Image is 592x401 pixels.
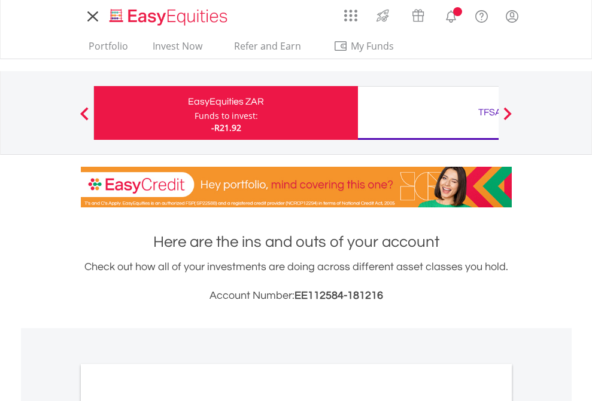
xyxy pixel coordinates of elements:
div: EasyEquities ZAR [101,93,351,110]
a: Portfolio [84,40,133,59]
span: My Funds [333,38,412,54]
a: Vouchers [400,3,436,25]
span: EE112584-181216 [295,290,383,301]
span: Refer and Earn [234,39,301,53]
img: vouchers-v2.svg [408,6,428,25]
a: Invest Now [148,40,207,59]
a: FAQ's and Support [466,3,497,27]
img: EasyCredit Promotion Banner [81,167,512,207]
button: Previous [72,113,96,125]
img: grid-menu-icon.svg [344,9,357,22]
a: Home page [105,3,232,27]
a: AppsGrid [336,3,365,22]
div: Funds to invest: [195,110,258,122]
a: Refer and Earn [222,40,314,59]
img: thrive-v2.svg [373,6,393,25]
h3: Account Number: [81,287,512,304]
span: -R21.92 [211,122,241,133]
button: Next [496,113,520,125]
a: Notifications [436,3,466,27]
div: Check out how all of your investments are doing across different asset classes you hold. [81,259,512,304]
a: My Profile [497,3,527,29]
h1: Here are the ins and outs of your account [81,231,512,253]
img: EasyEquities_Logo.png [107,7,232,27]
